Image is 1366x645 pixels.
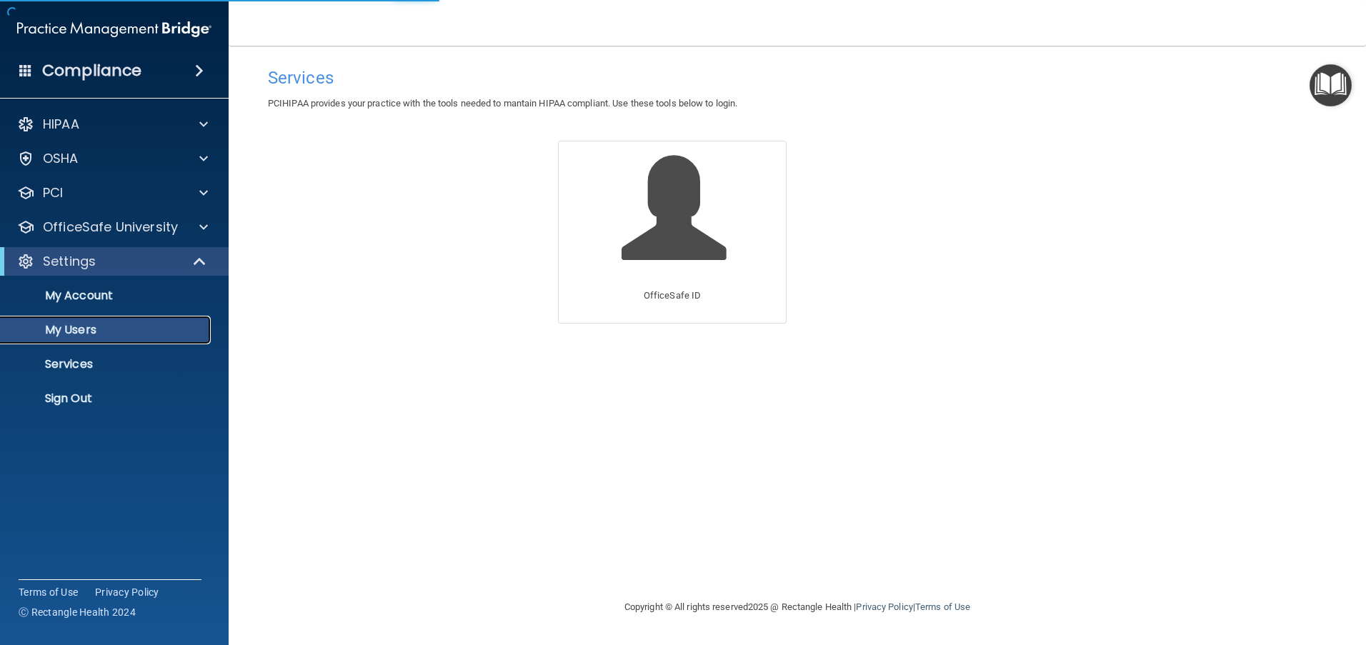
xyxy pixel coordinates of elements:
a: Settings [17,253,207,270]
button: Open Resource Center [1310,64,1352,106]
div: Copyright © All rights reserved 2025 @ Rectangle Health | | [537,584,1058,630]
p: PCI [43,184,63,201]
p: OSHA [43,150,79,167]
p: My Users [9,323,204,337]
p: Services [9,357,204,371]
a: Terms of Use [19,585,78,599]
a: PCI [17,184,208,201]
h4: Services [268,69,1327,87]
p: OfficeSafe University [43,219,178,236]
img: PMB logo [17,15,211,44]
p: Sign Out [9,391,204,406]
p: My Account [9,289,204,303]
p: OfficeSafe ID [644,287,701,304]
a: Terms of Use [915,601,970,612]
p: HIPAA [43,116,79,133]
a: OfficeSafe ID [558,141,787,323]
span: Ⓒ Rectangle Health 2024 [19,605,136,619]
a: OfficeSafe University [17,219,208,236]
span: PCIHIPAA provides your practice with the tools needed to mantain HIPAA compliant. Use these tools... [268,98,737,109]
h4: Compliance [42,61,141,81]
p: Settings [43,253,96,270]
a: Privacy Policy [856,601,912,612]
a: OSHA [17,150,208,167]
a: HIPAA [17,116,208,133]
a: Privacy Policy [95,585,159,599]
